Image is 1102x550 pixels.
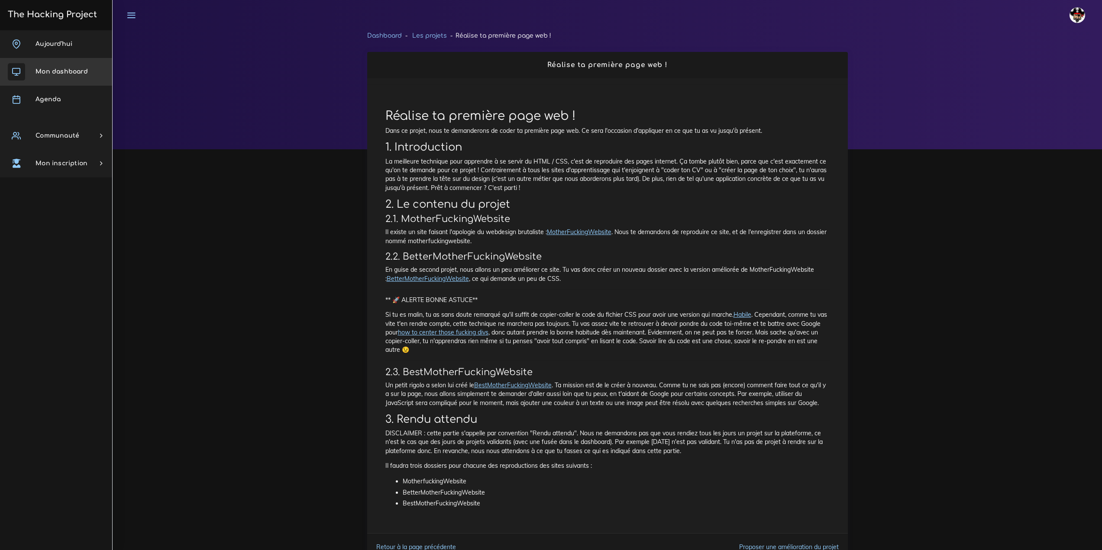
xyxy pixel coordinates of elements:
[387,275,469,283] a: BetterMotherFuckingWebsite
[385,228,830,245] p: Il existe un site faisant l'apologie du webdesign brutaliste : . Nous te demandons de reproduire ...
[385,109,830,124] h1: Réalise ta première page web !
[385,296,830,304] p: ** 🚀 ALERTE BONNE ASTUCE**
[385,310,830,354] p: Si tu es malin, tu as sans doute remarqué qu'il suffit de copier-coller le code du fichier CSS po...
[547,228,611,236] a: MotherFuckingWebsite
[36,132,79,139] span: Communauté
[385,413,830,426] h2: 3. Rendu attendu
[385,429,830,455] p: DISCLAIMER : cette partie s'appelle par convention "Rendu attendu". Nous ne demandons pas que vou...
[398,328,488,336] a: how to center those fucking divs
[385,198,830,211] h2: 2. Le contenu du projet
[474,381,552,389] a: BestMotherFuckingWebsite
[734,311,751,318] a: Habile
[385,461,830,470] p: Il faudra trois dossiers pour chacune des reproductions des sites suivants :
[367,32,402,39] a: Dashboard
[36,160,87,167] span: Mon inscription
[412,32,447,39] a: Les projets
[385,367,830,378] h3: 2.3. BestMotherFuckingWebsite
[403,476,830,487] li: MotherfuckingWebsite
[36,96,61,103] span: Agenda
[5,10,97,19] h3: The Hacking Project
[385,126,830,135] p: Dans ce projet, nous te demanderons de coder ta première page web. Ce sera l'occasion d'appliquer...
[385,251,830,262] h3: 2.2. BetterMotherFuckingWebsite
[385,381,830,407] p: Un petit rigolo a selon lui créé le . Ta mission est de le créer à nouveau. Comme tu ne sais pas ...
[385,214,830,225] h3: 2.1. MotherFuckingWebsite
[385,141,830,154] h2: 1. Introduction
[36,68,88,75] span: Mon dashboard
[403,498,830,509] li: BestMotherFuckingWebsite
[385,265,830,283] p: En guise de second projet, nous allons un peu améliorer ce site. Tu vas donc créer un nouveau dos...
[376,61,839,69] h2: Réalise ta première page web !
[36,41,72,47] span: Aujourd'hui
[1070,7,1085,23] img: avatar
[385,157,830,192] p: La meilleure technique pour apprendre à se servir du HTML / CSS, c'est de reproduire des pages in...
[403,487,830,498] li: BetterMotherFuckingWebsite
[447,30,551,41] li: Réalise ta première page web !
